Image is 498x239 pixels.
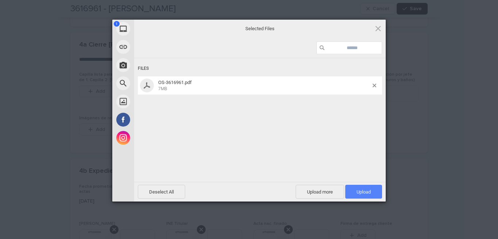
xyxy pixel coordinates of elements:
span: 1 [114,21,120,27]
span: 7MB [158,86,167,91]
span: Deselect All [138,185,185,199]
span: Upload [345,185,382,199]
div: Instagram [112,129,200,147]
span: Click here or hit ESC to close picker [374,24,382,32]
div: Link (URL) [112,38,200,56]
span: OS-3616961.pdf [156,80,373,92]
div: Take Photo [112,56,200,74]
div: Facebook [112,111,200,129]
div: Unsplash [112,92,200,111]
div: My Device [112,20,200,38]
span: OS-3616961.pdf [158,80,192,85]
div: Web Search [112,74,200,92]
span: Upload [357,189,371,195]
span: Upload more [296,185,344,199]
span: Selected Files [187,25,333,32]
div: Files [138,62,382,75]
